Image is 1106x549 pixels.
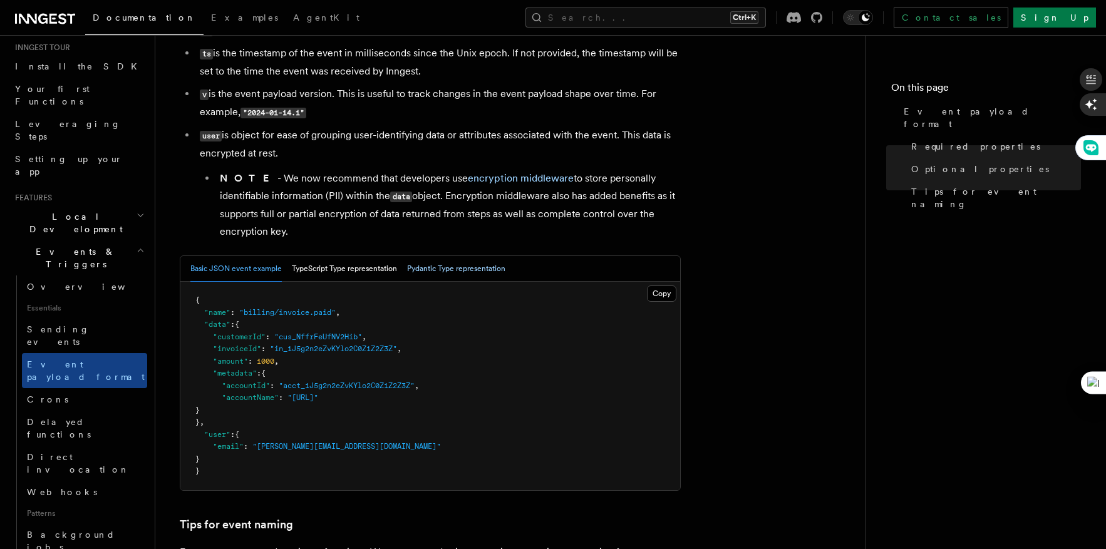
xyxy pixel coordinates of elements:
[22,388,147,411] a: Crons
[390,192,412,202] code: data
[257,357,274,366] span: 1000
[15,154,123,177] span: Setting up your app
[196,44,681,80] li: is the timestamp of the event in milliseconds since the Unix epoch. If not provided, the timestam...
[10,193,52,203] span: Features
[336,308,340,317] span: ,
[525,8,766,28] button: Search...Ctrl+K
[213,357,248,366] span: "amount"
[257,369,261,377] span: :
[200,418,204,426] span: ,
[85,4,204,35] a: Documentation
[190,256,282,282] button: Basic JSON event example
[180,516,293,533] a: Tips for event naming
[222,393,279,402] span: "accountName"
[22,298,147,318] span: Essentials
[27,417,91,439] span: Delayed functions
[270,381,274,390] span: :
[911,163,1049,175] span: Optional properties
[266,332,270,341] span: :
[261,344,266,353] span: :
[397,344,401,353] span: ,
[244,442,248,451] span: :
[911,140,1040,153] span: Required properties
[730,11,758,24] kbd: Ctrl+K
[287,393,318,402] span: "[URL]"
[213,369,257,377] span: "metadata"
[220,172,277,184] strong: NOTE
[22,353,147,388] a: Event payload format
[27,282,156,292] span: Overview
[468,172,574,184] a: encryption middleware
[10,148,147,183] a: Setting up your app
[195,466,200,475] span: }
[10,43,70,53] span: Inngest tour
[200,49,213,59] code: ts
[213,442,244,451] span: "email"
[235,320,239,329] span: {
[239,308,336,317] span: "billing/invoice.paid"
[10,78,147,113] a: Your first Functions
[10,113,147,148] a: Leveraging Steps
[216,170,681,240] li: - We now recommend that developers use to store personally identifiable information (PII) within ...
[195,295,200,304] span: {
[235,430,239,439] span: {
[204,430,230,439] span: "user"
[899,100,1081,135] a: Event payload format
[27,487,97,497] span: Webhooks
[230,308,235,317] span: :
[286,4,367,34] a: AgentKit
[204,308,230,317] span: "name"
[195,454,200,463] span: }
[274,332,362,341] span: "cus_NffrFeUfNV2Hib"
[200,26,213,36] code: id
[211,13,278,23] span: Examples
[261,369,266,377] span: {
[22,275,147,298] a: Overview
[279,393,283,402] span: :
[15,119,121,141] span: Leveraging Steps
[200,90,209,100] code: v
[252,442,441,451] span: "[PERSON_NAME][EMAIL_ADDRESS][DOMAIN_NAME]"
[22,481,147,503] a: Webhooks
[274,357,279,366] span: ,
[22,446,147,481] a: Direct invocation
[362,332,366,341] span: ,
[906,180,1081,215] a: Tips for event naming
[195,418,200,426] span: }
[10,205,147,240] button: Local Development
[407,256,505,282] button: Pydantic Type representation
[10,55,147,78] a: Install the SDK
[204,320,230,329] span: "data"
[10,210,137,235] span: Local Development
[200,131,222,141] code: user
[906,135,1081,158] a: Required properties
[27,394,68,404] span: Crons
[293,13,359,23] span: AgentKit
[906,158,1081,180] a: Optional properties
[230,320,235,329] span: :
[27,359,145,382] span: Event payload format
[222,381,270,390] span: "accountId"
[196,85,681,121] li: is the event payload version. This is useful to track changes in the event payload shape over tim...
[279,381,415,390] span: "acct_1J5g2n2eZvKYlo2C0Z1Z2Z3Z"
[911,185,1081,210] span: Tips for event naming
[240,108,306,118] code: "2024-01-14.1"
[891,80,1081,100] h4: On this page
[10,245,137,270] span: Events & Triggers
[647,285,676,302] button: Copy
[904,105,1081,130] span: Event payload format
[292,256,397,282] button: TypeScript Type representation
[270,344,397,353] span: "in_1J5g2n2eZvKYlo2C0Z1Z2Z3Z"
[415,381,419,390] span: ,
[195,406,200,414] span: }
[248,357,252,366] span: :
[894,8,1008,28] a: Contact sales
[10,240,147,275] button: Events & Triggers
[27,452,130,475] span: Direct invocation
[22,318,147,353] a: Sending events
[15,84,90,106] span: Your first Functions
[15,61,145,71] span: Install the SDK
[213,344,261,353] span: "invoiceId"
[22,503,147,523] span: Patterns
[1013,8,1096,28] a: Sign Up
